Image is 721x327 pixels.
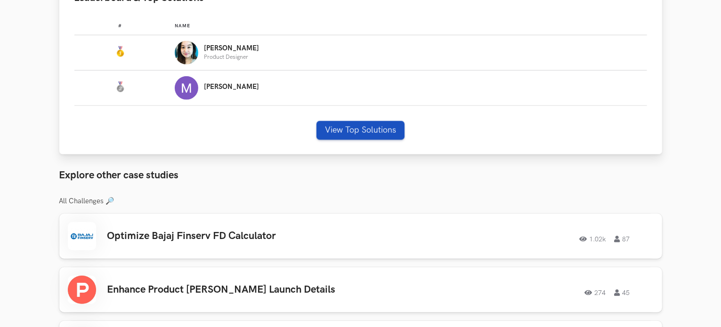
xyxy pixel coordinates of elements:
p: Product Designer [204,54,259,60]
span: Name [175,23,190,29]
table: Leaderboard [74,16,647,106]
p: [PERSON_NAME] [204,45,259,52]
button: View Top Solutions [316,121,405,140]
img: Silver Medal [114,81,126,93]
img: Profile photo [175,76,198,100]
img: Profile photo [175,41,198,64]
h3: Enhance Product [PERSON_NAME] Launch Details [107,284,375,296]
a: Enhance Product [PERSON_NAME] Launch Details27445 [59,267,662,312]
h3: Explore other case studies [59,169,662,182]
span: # [118,23,122,29]
span: 274 [585,289,606,296]
img: Gold Medal [114,46,126,57]
h3: All Challenges 🔎 [59,197,662,206]
div: Leaderboard & Top Solutions [59,13,662,155]
h3: Optimize Bajaj Finserv FD Calculator [107,230,375,242]
span: 1.02k [580,236,606,242]
span: 87 [615,236,630,242]
a: Optimize Bajaj Finserv FD Calculator1.02k87 [59,214,662,259]
span: 45 [615,289,630,296]
p: [PERSON_NAME] [204,83,259,91]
